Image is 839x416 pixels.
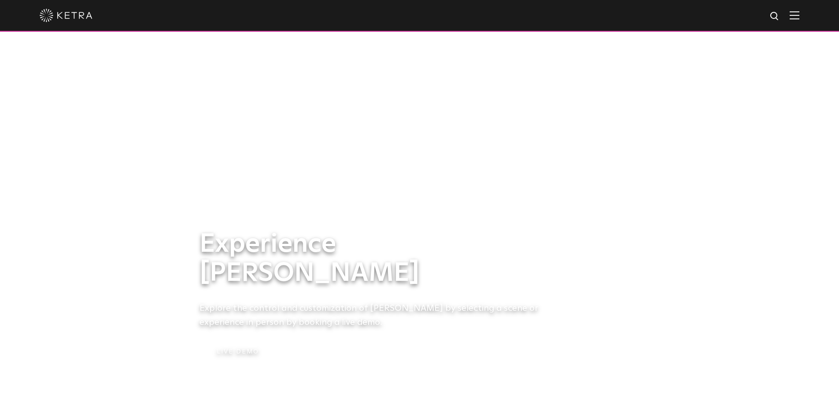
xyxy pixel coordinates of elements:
[40,9,92,22] img: ketra-logo-2019-white
[200,230,552,288] h1: Experience [PERSON_NAME]
[200,342,277,361] a: Live Demo
[200,301,552,329] h5: Explore the control and customization of [PERSON_NAME] by selecting a scene or experience in pers...
[790,11,799,19] img: Hamburger%20Nav.svg
[769,11,780,22] img: search icon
